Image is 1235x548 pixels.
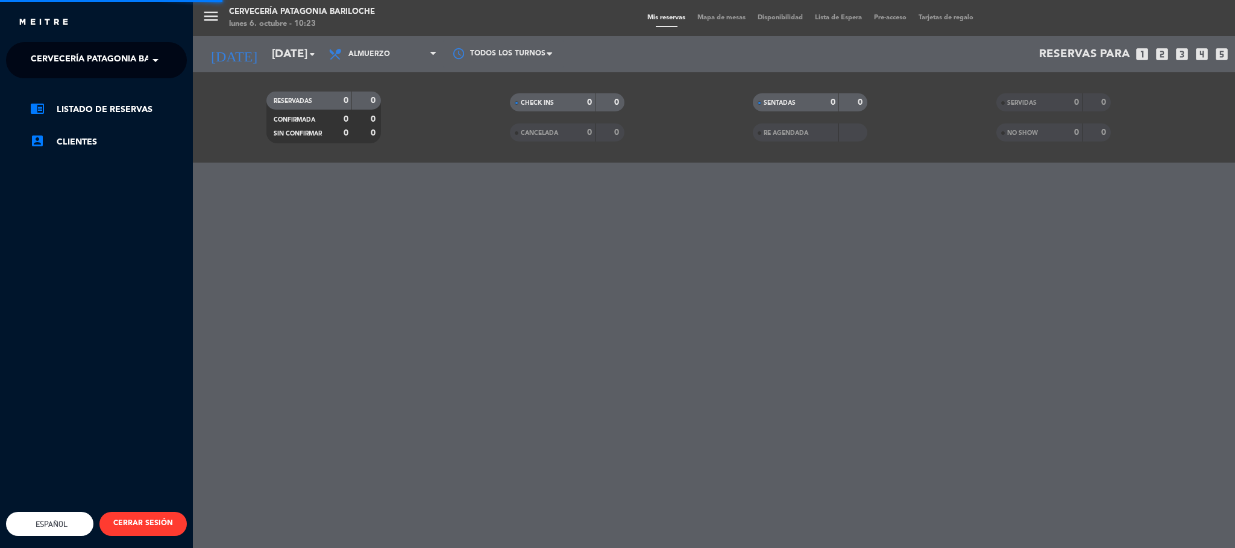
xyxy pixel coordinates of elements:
img: MEITRE [18,18,69,27]
span: Cervecería Patagonia Bariloche [31,48,188,73]
i: account_box [30,134,45,148]
button: CERRAR SESIÓN [99,512,187,536]
a: chrome_reader_modeListado de Reservas [30,102,187,117]
a: account_boxClientes [30,135,187,149]
i: chrome_reader_mode [30,101,45,116]
span: Español [33,520,68,529]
